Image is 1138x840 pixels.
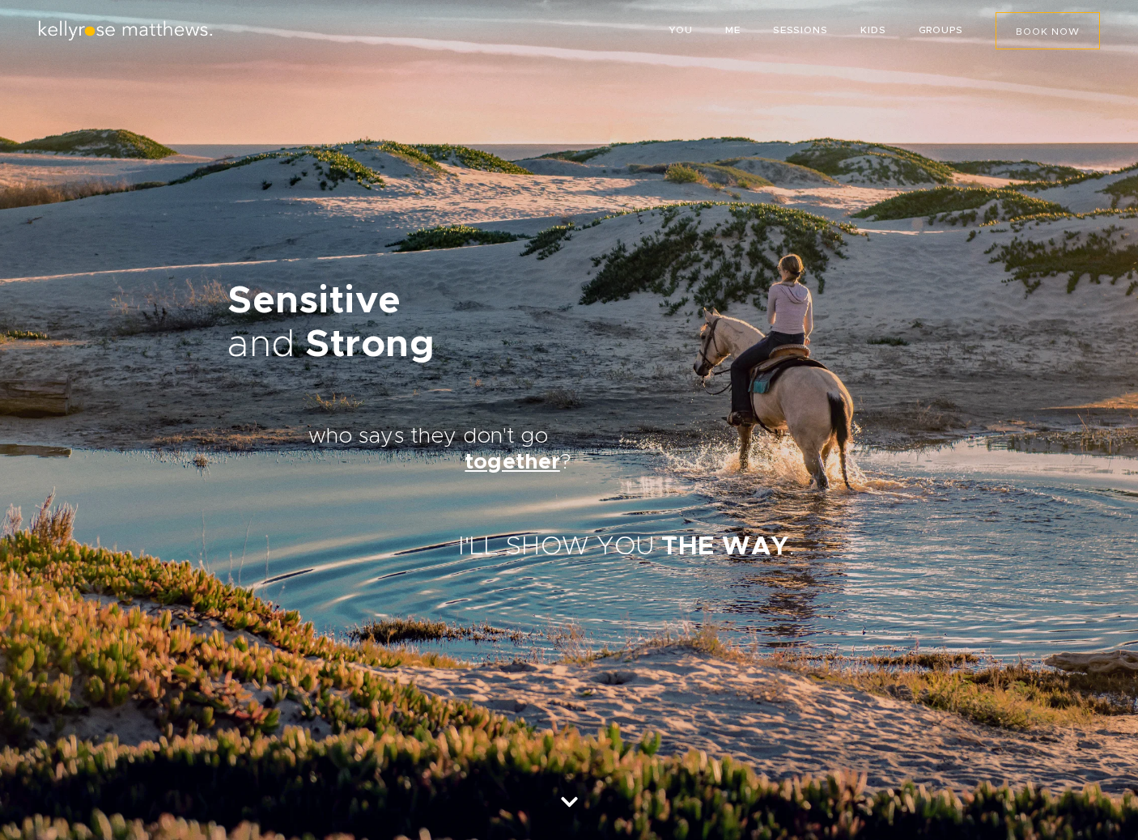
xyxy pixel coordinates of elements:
span: I'LL SHOW YOU [458,534,655,560]
a: KIDS [860,25,886,35]
span: and [227,326,295,364]
a: SESSIONS [773,25,828,35]
img: Kellyrose Matthews logo [36,20,214,42]
span: . [789,534,795,560]
span: who says they don't go [308,426,548,448]
a: Kellyrose Matthews logo [36,29,214,45]
a: GROUPS [919,25,963,35]
a: BOOK NOW [996,12,1100,49]
span: ? [560,452,571,473]
u: together [465,452,559,473]
span: THE WAY [661,534,789,560]
span: Sensitive [227,282,401,320]
a: YOU [669,25,693,35]
span: Strong [305,326,435,364]
span: BOOK NOW [1016,27,1080,36]
a: ME [725,25,741,35]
